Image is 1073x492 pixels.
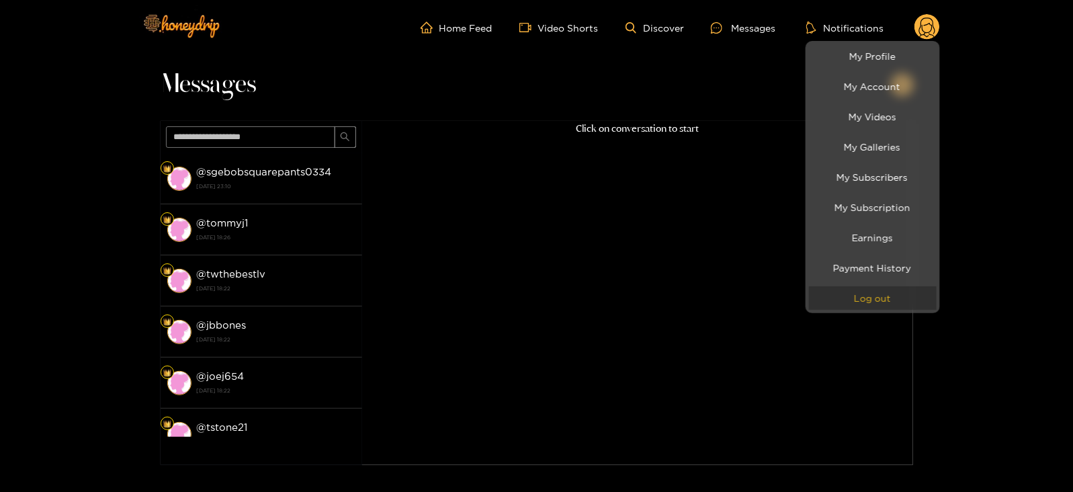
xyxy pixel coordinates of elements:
a: My Profile [809,44,937,68]
a: My Subscribers [809,165,937,189]
a: My Subscription [809,196,937,219]
a: Earnings [809,226,937,249]
a: My Videos [809,105,937,128]
a: My Account [809,75,937,98]
button: Log out [809,286,937,310]
a: Payment History [809,256,937,280]
a: My Galleries [809,135,937,159]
